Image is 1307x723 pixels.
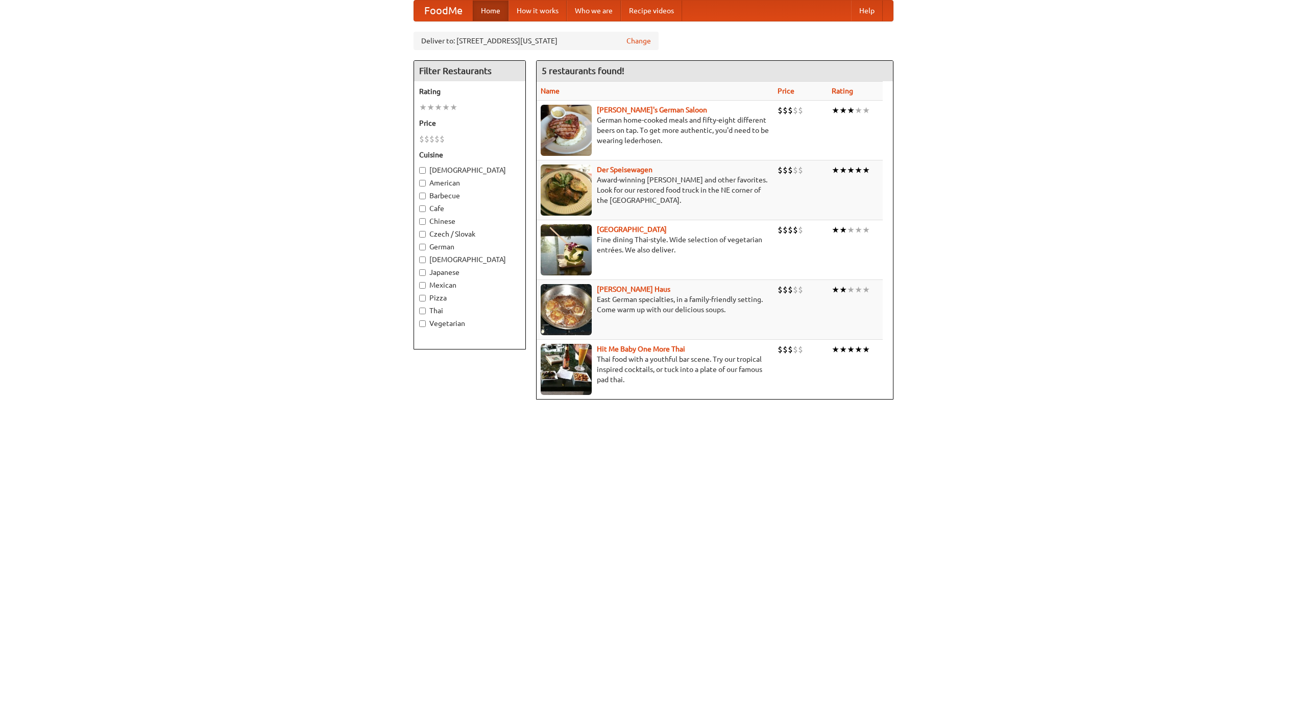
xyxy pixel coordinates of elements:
input: Chinese [419,218,426,225]
label: Barbecue [419,191,520,201]
input: [DEMOGRAPHIC_DATA] [419,167,426,174]
li: ★ [832,165,839,176]
a: Recipe videos [621,1,682,21]
li: ★ [832,224,839,236]
li: ★ [839,284,847,295]
a: [GEOGRAPHIC_DATA] [597,225,667,234]
li: ★ [839,344,847,355]
li: ★ [839,224,847,236]
a: Der Speisewagen [597,166,652,174]
a: Home [473,1,509,21]
li: $ [419,133,424,145]
li: $ [778,344,783,355]
li: $ [783,224,788,236]
li: ★ [450,102,457,113]
input: Japanese [419,269,426,276]
li: $ [793,284,798,295]
a: [PERSON_NAME]'s German Saloon [597,106,707,114]
li: $ [793,105,798,116]
img: esthers.jpg [541,105,592,156]
li: $ [793,344,798,355]
a: Change [626,36,651,46]
li: $ [798,284,803,295]
li: ★ [832,105,839,116]
li: ★ [862,105,870,116]
p: Fine dining Thai-style. Wide selection of vegetarian entrées. We also deliver. [541,235,769,255]
li: $ [788,105,793,116]
input: American [419,180,426,186]
li: $ [788,344,793,355]
div: Deliver to: [STREET_ADDRESS][US_STATE] [414,32,659,50]
li: ★ [847,105,855,116]
li: ★ [855,284,862,295]
a: How it works [509,1,567,21]
li: ★ [847,344,855,355]
li: ★ [839,105,847,116]
label: Czech / Slovak [419,229,520,239]
li: ★ [434,102,442,113]
li: $ [793,224,798,236]
h5: Cuisine [419,150,520,160]
li: $ [440,133,445,145]
li: ★ [419,102,427,113]
b: [PERSON_NAME] Haus [597,285,670,293]
li: ★ [832,284,839,295]
li: ★ [855,224,862,236]
label: [DEMOGRAPHIC_DATA] [419,165,520,175]
input: Cafe [419,205,426,212]
li: $ [788,224,793,236]
li: $ [798,105,803,116]
b: Hit Me Baby One More Thai [597,345,685,353]
p: Thai food with a youthful bar scene. Try our tropical inspired cocktails, or tuck into a plate of... [541,354,769,385]
li: ★ [862,165,870,176]
a: Name [541,87,560,95]
li: ★ [855,165,862,176]
li: $ [783,105,788,116]
li: $ [783,284,788,295]
input: Czech / Slovak [419,231,426,238]
input: Vegetarian [419,320,426,327]
img: satay.jpg [541,224,592,275]
label: Thai [419,306,520,316]
li: ★ [855,344,862,355]
li: $ [778,224,783,236]
label: Vegetarian [419,318,520,329]
li: ★ [862,344,870,355]
li: $ [424,133,429,145]
li: ★ [847,224,855,236]
li: ★ [862,284,870,295]
li: $ [798,165,803,176]
label: [DEMOGRAPHIC_DATA] [419,254,520,265]
li: ★ [847,165,855,176]
label: American [419,178,520,188]
li: $ [434,133,440,145]
a: Who we are [567,1,621,21]
label: Chinese [419,216,520,226]
label: German [419,242,520,252]
img: babythai.jpg [541,344,592,395]
input: German [419,244,426,250]
input: Barbecue [419,193,426,199]
h5: Price [419,118,520,128]
ng-pluralize: 5 restaurants found! [542,66,624,76]
li: ★ [832,344,839,355]
input: Thai [419,308,426,314]
label: Cafe [419,203,520,214]
p: East German specialties, in a family-friendly setting. Come warm up with our delicious soups. [541,294,769,315]
li: $ [783,344,788,355]
li: $ [788,284,793,295]
p: Award-winning [PERSON_NAME] and other favorites. Look for our restored food truck in the NE corne... [541,175,769,205]
li: ★ [855,105,862,116]
p: German home-cooked meals and fifty-eight different beers on tap. To get more authentic, you'd nee... [541,115,769,146]
li: ★ [442,102,450,113]
li: $ [793,165,798,176]
li: $ [788,165,793,176]
img: kohlhaus.jpg [541,284,592,335]
h4: Filter Restaurants [414,61,525,81]
li: ★ [839,165,847,176]
li: ★ [862,224,870,236]
a: Price [778,87,794,95]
